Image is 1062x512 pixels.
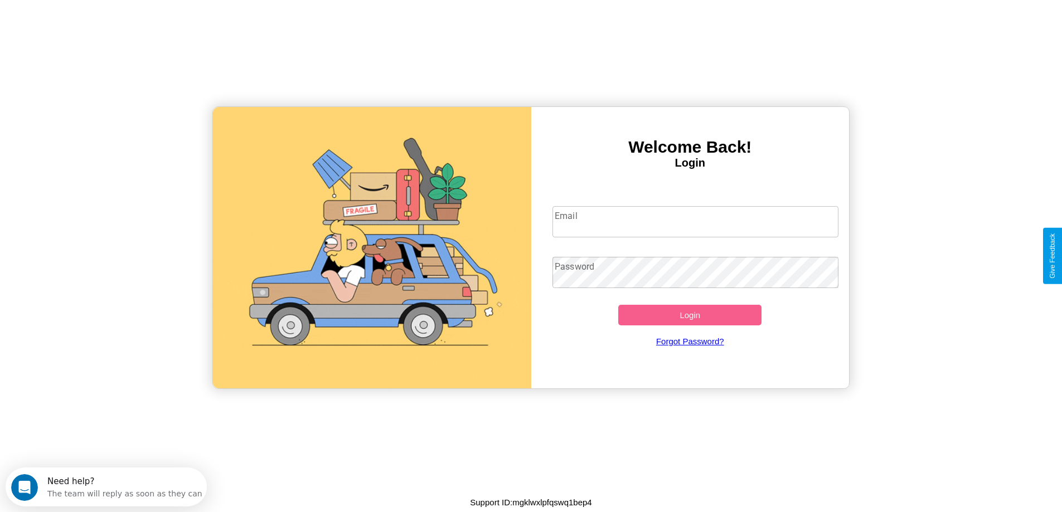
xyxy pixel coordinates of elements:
[11,474,38,501] iframe: Intercom live chat
[547,325,833,357] a: Forgot Password?
[213,107,531,388] img: gif
[42,18,197,30] div: The team will reply as soon as they can
[1049,233,1056,279] div: Give Feedback
[618,305,762,325] button: Login
[42,9,197,18] div: Need help?
[470,495,591,510] p: Support ID: mgklwxlpfqswq1bep4
[4,4,207,35] div: Open Intercom Messenger
[531,138,850,157] h3: Welcome Back!
[531,157,850,169] h4: Login
[6,467,207,506] iframe: Intercom live chat discovery launcher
